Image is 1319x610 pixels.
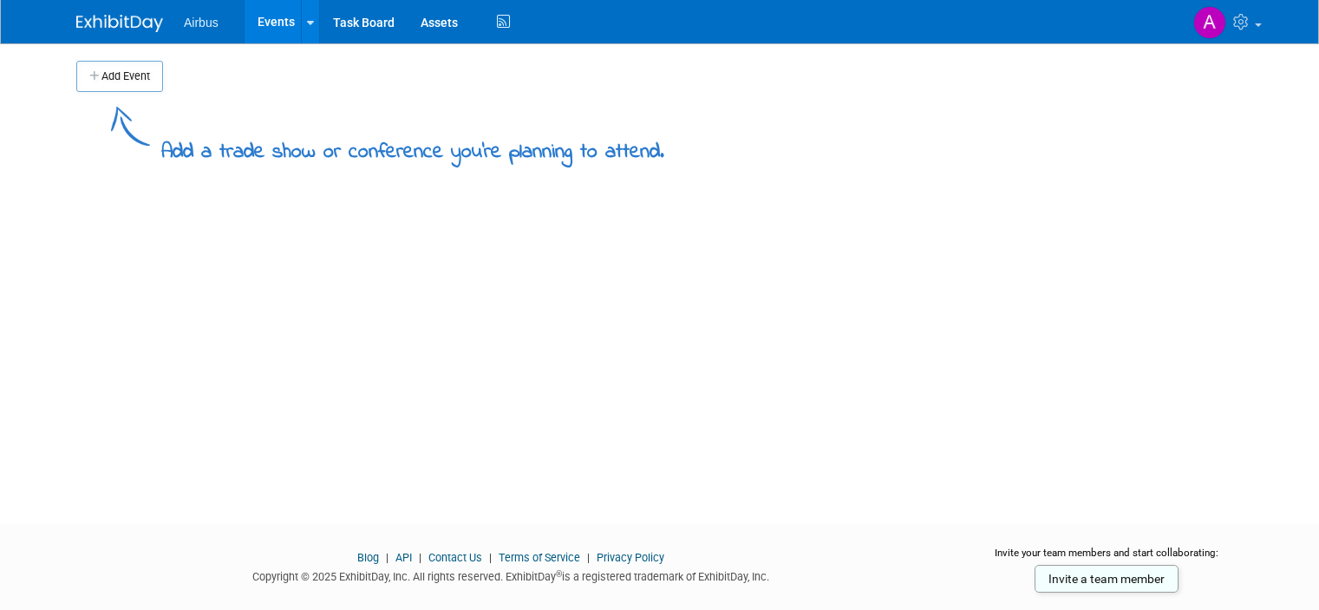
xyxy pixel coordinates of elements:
span: | [583,551,594,564]
div: Add a trade show or conference you're planning to attend. [161,125,664,167]
span: | [382,551,393,564]
img: ExhibitDay [76,15,163,32]
sup: ® [556,569,562,579]
a: Terms of Service [499,551,580,564]
a: Privacy Policy [597,551,664,564]
span: | [485,551,496,564]
img: Adrienne De Los Santos [1193,6,1226,39]
span: Airbus [184,16,219,30]
a: Invite a team member [1035,565,1179,593]
a: Contact Us [428,551,482,564]
button: Add Event [76,61,163,92]
div: Invite your team members and start collaborating: [970,546,1243,572]
a: Blog [357,551,379,564]
a: API [395,551,412,564]
span: | [415,551,426,564]
div: Copyright © 2025 ExhibitDay, Inc. All rights reserved. ExhibitDay is a registered trademark of Ex... [76,565,944,585]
